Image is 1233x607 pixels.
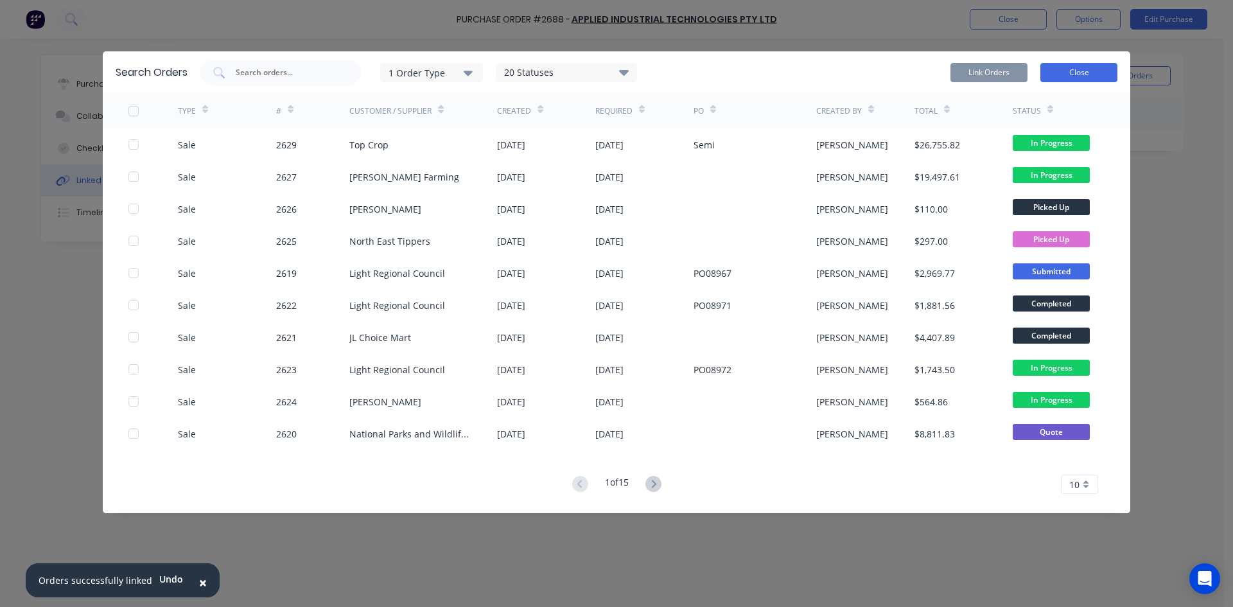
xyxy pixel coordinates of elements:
[816,299,888,312] div: [PERSON_NAME]
[1013,360,1090,376] span: In Progress
[694,105,704,117] div: PO
[914,170,960,184] div: $19,497.61
[914,234,948,248] div: $297.00
[694,138,715,152] div: Semi
[349,234,430,248] div: North East Tippers
[595,267,624,280] div: [DATE]
[1189,563,1220,594] div: Open Intercom Messenger
[595,331,624,344] div: [DATE]
[816,202,888,216] div: [PERSON_NAME]
[816,170,888,184] div: [PERSON_NAME]
[152,570,190,589] button: Undo
[349,395,421,409] div: [PERSON_NAME]
[595,427,624,441] div: [DATE]
[914,267,955,280] div: $2,969.77
[595,138,624,152] div: [DATE]
[199,574,207,592] span: ×
[349,299,445,312] div: Light Regional Council
[914,427,955,441] div: $8,811.83
[595,395,624,409] div: [DATE]
[349,331,411,344] div: JL Choice Mart
[497,234,525,248] div: [DATE]
[816,427,888,441] div: [PERSON_NAME]
[816,267,888,280] div: [PERSON_NAME]
[349,170,459,184] div: [PERSON_NAME] Farming
[1013,328,1090,344] span: Completed
[816,105,862,117] div: Created By
[1040,63,1117,82] button: Close
[497,105,531,117] div: Created
[276,202,297,216] div: 2626
[276,299,297,312] div: 2622
[816,395,888,409] div: [PERSON_NAME]
[349,202,421,216] div: [PERSON_NAME]
[1069,478,1080,491] span: 10
[178,138,196,152] div: Sale
[914,138,960,152] div: $26,755.82
[950,63,1027,82] button: Link Orders
[595,202,624,216] div: [DATE]
[497,427,525,441] div: [DATE]
[816,363,888,376] div: [PERSON_NAME]
[497,299,525,312] div: [DATE]
[914,331,955,344] div: $4,407.89
[497,363,525,376] div: [DATE]
[276,331,297,344] div: 2621
[178,395,196,409] div: Sale
[116,65,188,80] div: Search Orders
[914,299,955,312] div: $1,881.56
[380,63,483,82] button: 1 Order Type
[1013,105,1041,117] div: Status
[389,66,475,79] div: 1 Order Type
[1013,295,1090,312] span: Completed
[496,66,636,80] div: 20 Statuses
[497,395,525,409] div: [DATE]
[349,267,445,280] div: Light Regional Council
[914,105,938,117] div: Total
[178,105,196,117] div: TYPE
[595,105,633,117] div: Required
[1013,392,1090,408] span: In Progress
[39,574,152,587] div: Orders successfully linked
[595,299,624,312] div: [DATE]
[595,170,624,184] div: [DATE]
[914,202,948,216] div: $110.00
[914,395,948,409] div: $564.86
[178,234,196,248] div: Sale
[694,299,731,312] div: PO08971
[694,267,731,280] div: PO08967
[595,234,624,248] div: [DATE]
[1013,199,1090,215] span: Picked Up
[605,475,629,494] div: 1 of 15
[497,170,525,184] div: [DATE]
[349,427,471,441] div: National Parks and Wildlife Service SA
[497,138,525,152] div: [DATE]
[276,105,281,117] div: #
[595,363,624,376] div: [DATE]
[276,170,297,184] div: 2627
[178,202,196,216] div: Sale
[178,427,196,441] div: Sale
[497,267,525,280] div: [DATE]
[497,331,525,344] div: [DATE]
[276,427,297,441] div: 2620
[816,234,888,248] div: [PERSON_NAME]
[234,66,341,79] input: Search orders...
[276,234,297,248] div: 2625
[276,363,297,376] div: 2623
[1013,263,1090,279] span: Submitted
[276,267,297,280] div: 2619
[178,267,196,280] div: Sale
[1013,167,1090,183] span: In Progress
[276,138,297,152] div: 2629
[1013,424,1090,440] span: Quote
[1013,231,1090,247] span: Picked Up
[816,331,888,344] div: [PERSON_NAME]
[694,363,731,376] div: PO08972
[914,363,955,376] div: $1,743.50
[349,105,432,117] div: Customer / Supplier
[178,331,196,344] div: Sale
[1013,135,1090,151] span: In Progress
[178,299,196,312] div: Sale
[178,170,196,184] div: Sale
